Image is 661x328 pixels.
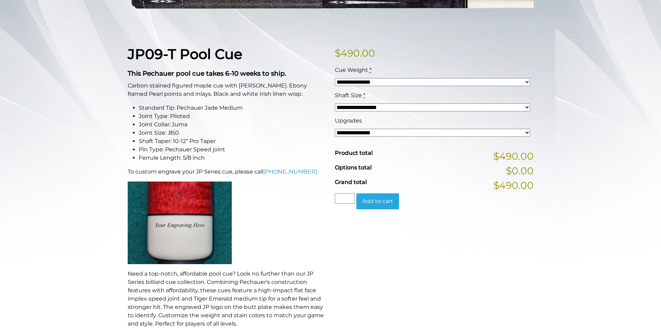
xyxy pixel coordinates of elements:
span: Upgrades [335,117,362,124]
a: [PHONE_NUMBER]. [263,168,318,175]
span: Cue Weight [335,67,368,73]
input: Product quantity [335,193,355,204]
span: $ [335,47,341,59]
p: To custom engrave your JP Series cue, please call [128,168,327,176]
span: Product total [335,150,373,156]
li: Joint Collar: Juma [139,120,327,129]
p: Need a top-notch, affordable pool cue? Look no further than our JP Series billiard cue collection... [128,270,327,328]
strong: JP09-T Pool Cue [128,45,242,62]
span: Grand total [335,179,367,185]
abbr: required [370,67,372,73]
span: $0.00 [506,163,534,178]
img: An image of a cue butt with the words "YOUR ENGRAVING HERE". [128,182,232,264]
span: Shaft Size [335,92,362,99]
button: Add to cart [356,193,399,209]
li: Joint Size: .850 [139,129,327,137]
span: $490.00 [493,178,534,193]
p: Carbon-stained figured maple cue with [PERSON_NAME]. Ebony framed Pearl points and inlays. Black ... [128,82,327,98]
li: Shaft Taper: 10-12” Pro Taper [139,137,327,145]
span: $490.00 [493,149,534,163]
strong: This Pechauer pool cue takes 6-10 weeks to ship. [128,69,286,77]
bdi: 490.00 [335,47,375,59]
li: Pin Type: Pechauer Speed joint [139,145,327,154]
abbr: required [363,92,365,99]
li: Ferrule Length: 5/8 inch [139,154,327,162]
span: Options total [335,164,372,171]
li: Joint Type: Piloted [139,112,327,120]
li: Standard Tip: Pechauer Jade Medium [139,104,327,112]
